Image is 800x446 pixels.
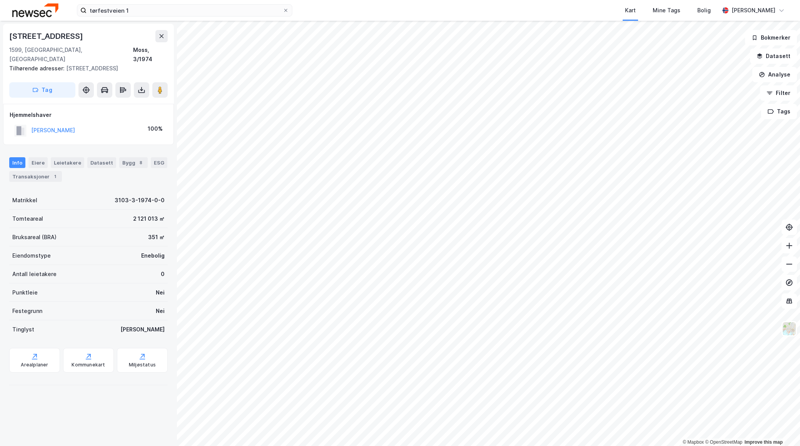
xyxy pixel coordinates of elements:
div: Matrikkel [12,196,37,205]
div: 351 ㎡ [148,233,165,242]
div: Arealplaner [21,362,48,368]
button: Tag [9,82,75,98]
div: Info [9,157,25,168]
div: [STREET_ADDRESS] [9,64,162,73]
div: 1599, [GEOGRAPHIC_DATA], [GEOGRAPHIC_DATA] [9,45,133,64]
button: Bokmerker [745,30,797,45]
div: ESG [151,157,167,168]
div: Kommunekart [72,362,105,368]
div: Bruksareal (BRA) [12,233,57,242]
button: Datasett [750,48,797,64]
button: Tags [761,104,797,119]
div: Bolig [697,6,711,15]
div: [PERSON_NAME] [120,325,165,334]
div: Antall leietakere [12,270,57,279]
div: Eiere [28,157,48,168]
button: Filter [760,85,797,101]
div: Festegrunn [12,306,42,316]
div: Mine Tags [653,6,680,15]
button: Analyse [752,67,797,82]
div: Tinglyst [12,325,34,334]
div: 3103-3-1974-0-0 [115,196,165,205]
div: Nei [156,288,165,297]
div: Miljøstatus [129,362,156,368]
div: Enebolig [141,251,165,260]
div: Datasett [87,157,116,168]
div: 1 [51,173,59,180]
div: Bygg [119,157,148,168]
div: Eiendomstype [12,251,51,260]
div: Leietakere [51,157,84,168]
div: 8 [137,159,145,166]
a: Improve this map [745,439,783,445]
img: Z [782,321,797,336]
div: 2 121 013 ㎡ [133,214,165,223]
div: [PERSON_NAME] [732,6,775,15]
span: Tilhørende adresser: [9,65,66,72]
div: Nei [156,306,165,316]
div: Transaksjoner [9,171,62,182]
div: Punktleie [12,288,38,297]
div: Hjemmelshaver [10,110,167,120]
input: Søk på adresse, matrikkel, gårdeiere, leietakere eller personer [87,5,283,16]
div: 100% [148,124,163,133]
div: Kontrollprogram for chat [762,409,800,446]
div: Moss, 3/1974 [133,45,168,64]
a: Mapbox [683,439,704,445]
div: [STREET_ADDRESS] [9,30,85,42]
iframe: Chat Widget [762,409,800,446]
div: 0 [161,270,165,279]
div: Tomteareal [12,214,43,223]
a: OpenStreetMap [705,439,742,445]
div: Kart [625,6,636,15]
img: newsec-logo.f6e21ccffca1b3a03d2d.png [12,3,58,17]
